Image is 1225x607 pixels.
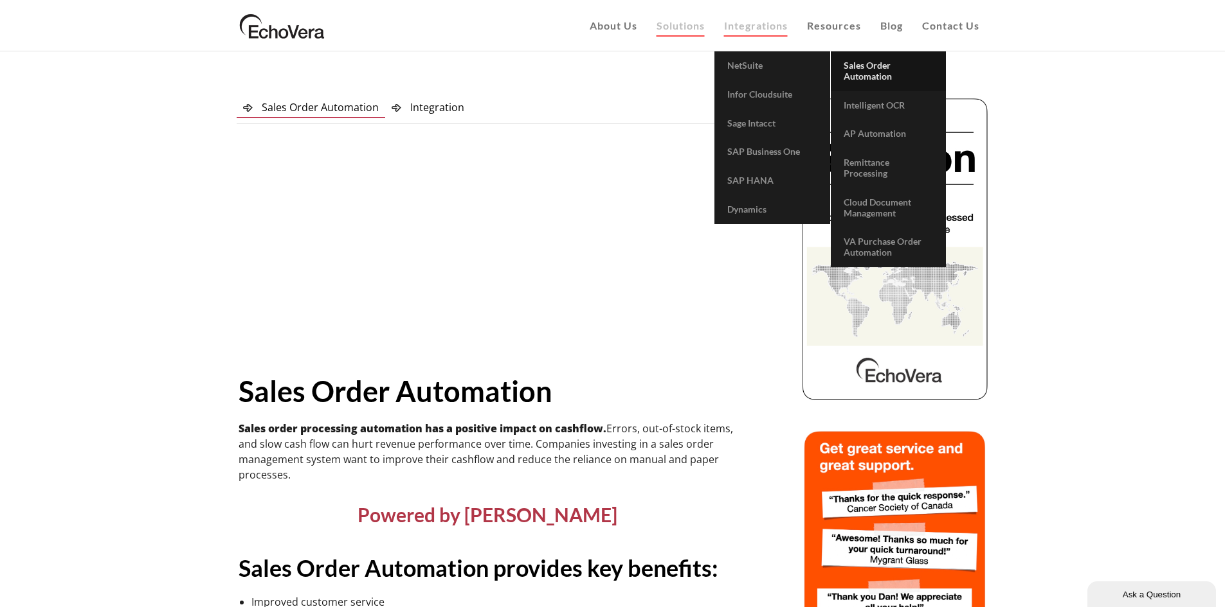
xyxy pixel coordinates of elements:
a: SAP HANA [714,166,830,195]
span: Infor Cloudsuite [727,89,792,100]
strong: Sales order processing automation has a positive impact on cashflow. [239,421,606,435]
span: About Us [590,19,637,31]
a: Sales Order Automation [237,96,385,118]
a: Remittance Processing [831,148,946,188]
strong: Sales Order Automation [239,374,552,409]
a: Cloud Document Management [831,188,946,228]
a: Integration [385,96,471,118]
a: VA Purchase Order Automation [831,227,946,267]
span: Sales Order Automation [262,100,379,114]
img: EchoVera [237,10,328,42]
span: Intelligent OCR [844,100,905,110]
iframe: Sales Order Automation [307,145,667,347]
span: Blog [880,19,903,31]
p: Errors, out-of-stock items, and slow cash flow can hurt revenue performance over time. Companies ... [239,421,736,482]
span: Powered by [PERSON_NAME] [358,503,617,526]
img: echovera dollar volume [801,96,989,401]
span: Sales Order Automation [844,60,892,82]
a: NetSuite [714,51,830,80]
span: Contact Us [922,19,979,31]
iframe: chat widget [1087,579,1219,607]
a: Infor Cloudsuite [714,80,830,109]
span: Integrations [724,19,788,31]
span: Dynamics [727,204,767,215]
span: SAP Business One [727,146,800,157]
span: Cloud Document Management [844,197,911,218]
strong: Sales Order Automation provides key benefits: [239,554,718,582]
a: AP Automation [831,119,946,148]
span: AP Automation [844,128,906,139]
span: SAP HANA [727,175,774,186]
span: Remittance Processing [844,157,889,179]
span: Resources [807,19,861,31]
a: Intelligent OCR [831,91,946,120]
span: Solutions [657,19,705,31]
span: NetSuite [727,60,763,71]
span: Sage Intacct [727,118,776,128]
span: Integration [410,100,464,114]
span: VA Purchase Order Automation [844,236,921,258]
a: Sales Order Automation [831,51,946,91]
